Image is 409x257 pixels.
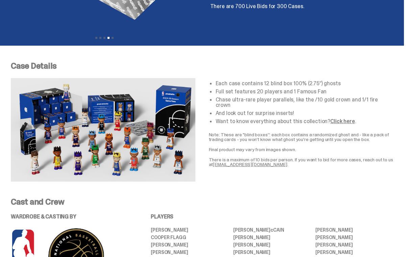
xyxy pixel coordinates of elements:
[233,242,311,247] li: [PERSON_NAME]
[11,78,195,182] img: NBA-Case-Details.png
[210,4,393,9] p: There are 700 Live Bids for 300 Cases.
[151,235,228,240] li: Cooper Flagg
[270,227,273,233] span: c
[103,37,105,39] button: View slide 3
[213,161,287,167] a: [EMAIL_ADDRESS][DOMAIN_NAME]
[315,250,393,255] li: [PERSON_NAME]
[315,228,393,232] li: [PERSON_NAME]
[11,198,393,206] p: Cast and Crew
[315,242,393,247] li: [PERSON_NAME]
[209,157,393,167] p: There is a maximum of 10 bids per person. If you want to bid for more cases, reach out to us at .
[216,89,393,94] li: Full set features 20 players and 1 Famous Fan
[330,118,355,125] a: Click here
[112,37,114,39] button: View slide 5
[233,228,311,232] li: [PERSON_NAME] CAIN
[11,214,132,219] p: WARDROBE & CASTING BY
[233,235,311,240] li: [PERSON_NAME]
[315,235,393,240] li: [PERSON_NAME]
[107,37,110,39] button: View slide 4
[233,250,311,255] li: [PERSON_NAME]
[216,119,393,124] li: Want to know everything about this collection? .
[209,147,393,152] p: Final product may vary from images shown.
[11,62,393,70] p: Case Details
[151,250,228,255] li: [PERSON_NAME]
[216,111,393,116] li: And look out for surprise inserts!
[216,97,393,108] li: Chase ultra-rare player parallels, like the /10 gold crown and 1/1 fire crown
[151,228,228,232] li: [PERSON_NAME]
[95,37,97,39] button: View slide 1
[99,37,101,39] button: View slide 2
[151,242,228,247] li: [PERSON_NAME]
[216,81,393,86] li: Each case contains 12 blind box 100% (2.75”) ghosts
[209,132,393,142] p: Note: These are "blind boxes”: each box contains a randomized ghost and - like a pack of trading ...
[151,214,393,219] p: PLAYERS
